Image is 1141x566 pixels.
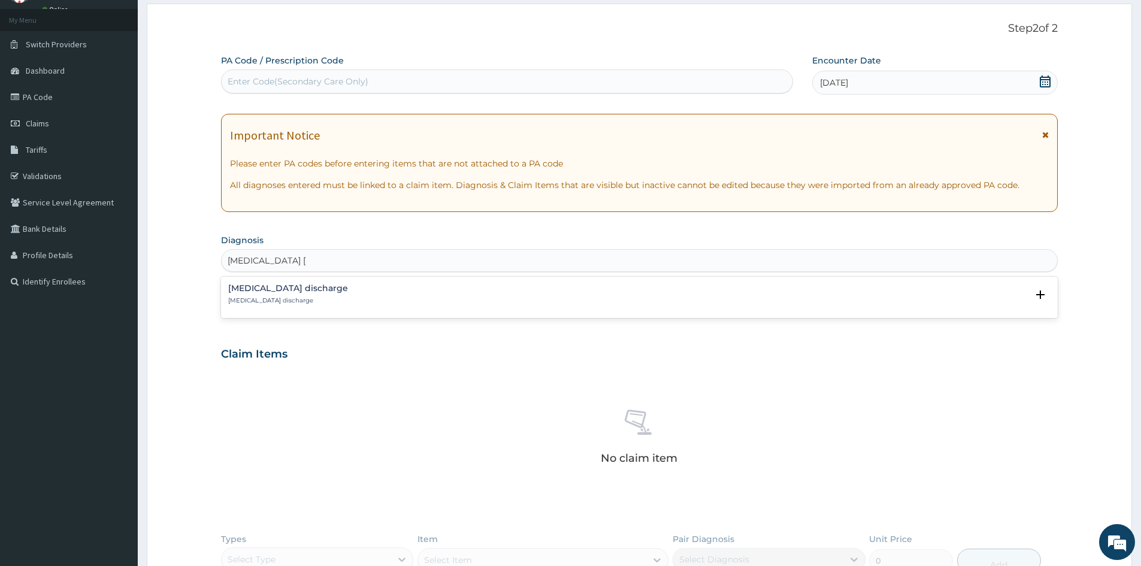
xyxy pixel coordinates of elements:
span: We're online! [69,151,165,272]
h3: Claim Items [221,348,287,361]
textarea: Type your message and hit 'Enter' [6,327,228,369]
a: Online [42,5,71,14]
img: d_794563401_company_1708531726252_794563401 [22,60,49,90]
label: Encounter Date [812,55,881,66]
label: Diagnosis [221,234,264,246]
p: Step 2 of 2 [221,22,1058,35]
label: PA Code / Prescription Code [221,55,344,66]
span: [DATE] [820,77,848,89]
span: Dashboard [26,65,65,76]
div: Enter Code(Secondary Care Only) [228,75,368,87]
div: Minimize live chat window [196,6,225,35]
span: Switch Providers [26,39,87,50]
p: No claim item [601,452,677,464]
span: Tariffs [26,144,47,155]
p: All diagnoses entered must be linked to a claim item. Diagnosis & Claim Items that are visible bu... [230,179,1049,191]
i: open select status [1033,287,1048,302]
p: Please enter PA codes before entering items that are not attached to a PA code [230,158,1049,170]
span: Claims [26,118,49,129]
h4: [MEDICAL_DATA] discharge [228,284,348,293]
div: Chat with us now [62,67,201,83]
h1: Important Notice [230,129,320,142]
p: [MEDICAL_DATA] discharge [228,296,348,305]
